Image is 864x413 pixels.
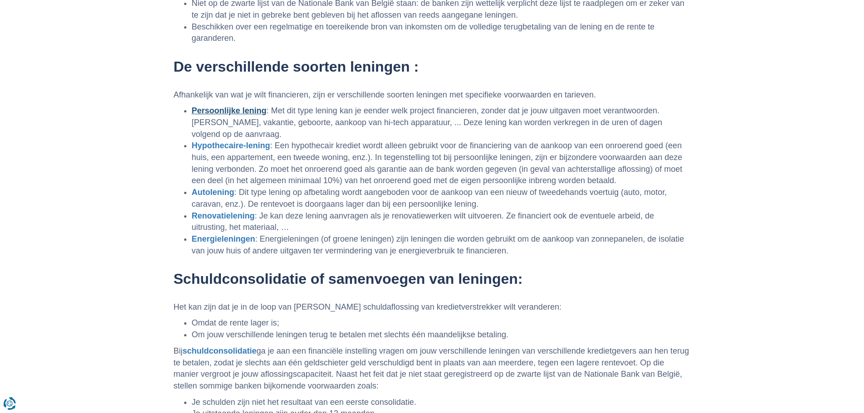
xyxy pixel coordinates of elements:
p: Afhankelijk van wat je wilt financieren, zijn er verschillende soorten leningen met specifieke vo... [174,89,691,101]
li: Om jouw verschillende leningen terug te betalen met slechts één maandelijkse betaling. [192,329,691,341]
li: : Energieleningen (of groene leningen) zijn leningen die worden gebruikt om de aankoop van zonnep... [192,233,691,257]
p: Bij ga je aan een financiële instelling vragen om jouw verschillende leningen van verschillende k... [174,345,691,392]
li: Je schulden zijn niet het resultaat van een eerste consolidatie. [192,397,691,408]
li: : Met dit type lening kan je eender welk project financieren, zonder dat je jouw uitgaven moet ve... [192,105,691,140]
li: : Je kan deze lening aanvragen als je renovatiewerken wilt uitvoeren. Ze financiert ook de eventu... [192,210,691,233]
li: : Dit type lening op afbetaling wordt aangeboden voor de aankoop van een nieuw of tweedehands voe... [192,187,691,210]
a: Persoonlijke lening [192,106,267,115]
a: Energieleningen [192,234,255,243]
h2: Schuldconsolidatie of samenvoegen van leningen: [174,270,691,287]
a: Renovatielening [192,211,255,220]
h2: De verschillende soorten leningen : [174,58,691,75]
li: Beschikken over een regelmatige en toereikende bron van inkomsten om de volledige terugbetaling v... [192,21,691,44]
a: Hypothecaire-lening [192,141,270,150]
li: : Een hypothecair krediet wordt alleen gebruikt voor de financiering van de aankoop van een onroe... [192,140,691,187]
a: Autolening [192,188,234,197]
p: Het kan zijn dat je in de loop van [PERSON_NAME] schuldaflossing van kredietverstrekker wilt vera... [174,301,691,313]
li: Omdat de rente lager is; [192,317,691,329]
a: schuldconsolidatie [183,346,257,355]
